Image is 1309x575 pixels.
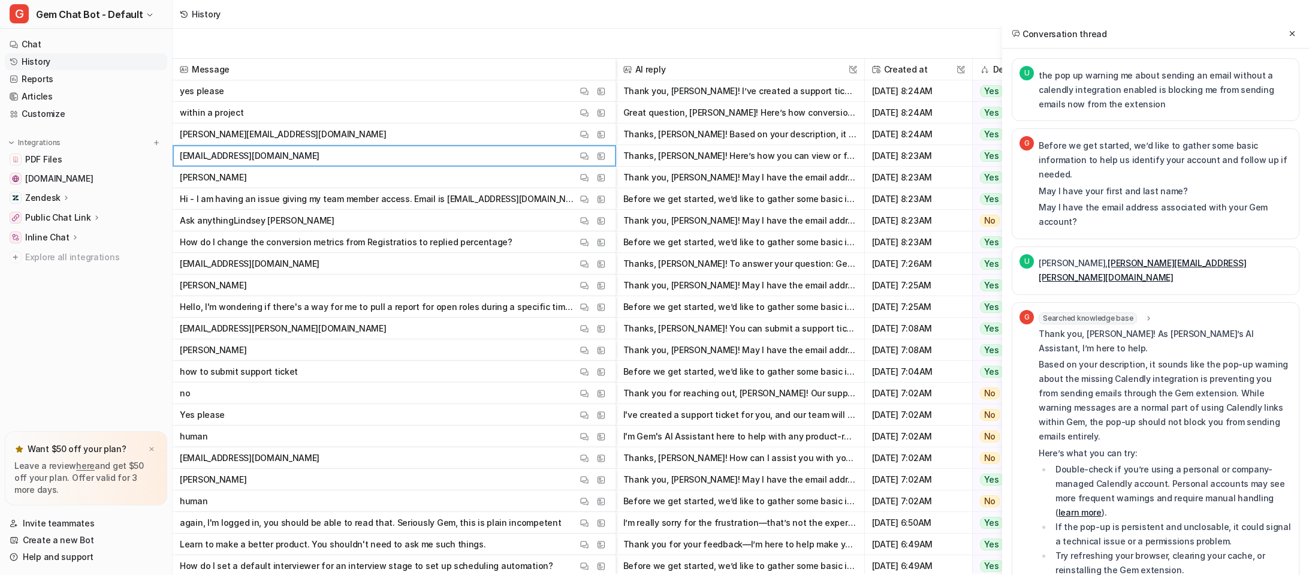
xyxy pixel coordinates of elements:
p: Leave a review and get $50 off your plan. Offer valid for 3 more days. [14,460,158,496]
button: No [973,404,1046,426]
span: Created at [870,59,967,80]
span: [DATE] 8:23AM [870,167,967,188]
a: Chat [5,36,167,53]
button: Yes [973,167,1046,188]
button: Yes [973,275,1046,296]
button: I've created a support ticket for you, and our team will follow up with you shortly by email. Is ... [623,404,857,426]
p: Yes please [180,404,225,426]
p: [EMAIL_ADDRESS][DOMAIN_NAME] [180,447,319,469]
span: [DATE] 7:02AM [870,383,967,404]
span: Yes [980,538,1003,550]
a: Help and support [5,549,167,565]
span: Searched knowledge base [1039,312,1137,324]
button: Before we get started, we’d like to gather some basic information to help us identify your accoun... [623,490,857,512]
span: No [980,431,1000,442]
span: [DATE] 7:02AM [870,469,967,490]
a: here [76,460,95,471]
button: Yes [973,534,1046,555]
button: No [973,426,1046,447]
span: G [1020,310,1034,324]
span: G [1020,136,1034,150]
p: how to submit support ticket [180,361,298,383]
p: How do I change the conversion metrics from Registratios to replied percentage? [180,231,512,253]
span: No [980,215,1000,227]
img: x [148,445,155,453]
a: Customize [5,106,167,122]
button: Thanks, [PERSON_NAME]! Here’s how you can view or focus on the replied percentage as a conversion... [623,145,857,167]
span: Message [177,59,611,80]
span: Yes [980,560,1003,572]
p: [EMAIL_ADDRESS][DOMAIN_NAME] [180,145,319,167]
span: [DATE] 8:24AM [870,80,967,102]
p: no [180,383,190,404]
a: learn more [1058,507,1102,517]
a: Explore all integrations [5,249,167,266]
span: No [980,452,1000,464]
span: [DATE] 7:25AM [870,296,967,318]
span: [DATE] 7:26AM [870,253,967,275]
button: Thank you, [PERSON_NAME]! May I have the email address associated with your Gem account? [623,469,857,490]
button: Yes [973,253,1046,275]
span: [DATE] 7:04AM [870,361,967,383]
span: Yes [980,236,1003,248]
li: If the pop-up is persistent and unclosable, it could signal a technical issue or a permissions pr... [1052,520,1292,549]
img: Public Chat Link [12,214,19,221]
p: May I have the email address associated with your Gem account? [1039,200,1292,229]
a: Articles [5,88,167,105]
span: U [1020,66,1034,80]
span: Yes [980,193,1003,205]
button: Yes [973,296,1046,318]
span: [DATE] 8:24AM [870,124,967,145]
span: Yes [980,279,1003,291]
img: status.gem.com [12,175,19,182]
span: Gem Chat Bot - Default [36,6,143,23]
span: PDF Files [25,153,62,165]
span: [DATE] 7:02AM [870,426,967,447]
button: Before we get started, we’d like to gather some basic information to help us identify your accoun... [623,231,857,253]
button: Thank you for reaching out, [PERSON_NAME]! Our support team will be in touch soon. If you have an... [623,383,857,404]
button: Yes [973,124,1046,145]
button: Thank you, [PERSON_NAME]! May I have the email address associated with your Gem account? [623,275,857,296]
p: [EMAIL_ADDRESS][PERSON_NAME][DOMAIN_NAME] [180,318,387,339]
span: Yes [980,323,1003,335]
img: expand menu [7,139,16,147]
p: May I have your first and last name? [1039,184,1292,198]
span: Yes [980,301,1003,313]
span: Yes [980,517,1003,529]
button: Thanks, [PERSON_NAME]! You can submit a support ticket by reaching out to our customer support te... [623,318,857,339]
p: Based on your description, it sounds like the pop-up warning about the missing Calendly integrati... [1039,357,1292,444]
button: Yes [973,188,1046,210]
img: menu_add.svg [152,139,161,147]
span: G [10,4,29,23]
button: No [973,447,1046,469]
button: I’m really sorry for the frustration—that’s not the experience we want for you. As an AI Assistan... [623,512,857,534]
a: PDF FilesPDF Files [5,151,167,168]
span: Yes [980,85,1003,97]
button: Yes [973,361,1046,383]
span: [DATE] 8:23AM [870,210,967,231]
span: [DOMAIN_NAME] [25,173,93,185]
button: Thanks, [PERSON_NAME]! Based on your description, it sounds like deleting the incorrect email and... [623,124,857,145]
button: Thank you for your feedback—I’m here to help make your experience better! To assist with your que... [623,534,857,555]
a: Invite teammates [5,515,167,532]
p: Learn to make a better product. You shouldn't need to ask me such things. [180,534,486,555]
p: Public Chat Link [25,212,91,224]
button: Yes [973,102,1046,124]
button: Before we get started, we’d like to gather some basic information to help us identify your accoun... [623,296,857,318]
button: Yes [973,318,1046,339]
span: [DATE] 7:25AM [870,275,967,296]
a: Reports [5,71,167,88]
button: Thanks, [PERSON_NAME]! How can I assist you with your Gem account [DATE]? [623,447,857,469]
p: Thank you, [PERSON_NAME]! As [PERSON_NAME]’s AI Assistant, I’m here to help. [1039,327,1292,356]
a: History [5,53,167,70]
button: Yes [973,339,1046,361]
span: [DATE] 8:24AM [870,102,967,124]
span: [DATE] 8:23AM [870,231,967,253]
button: Yes [973,145,1046,167]
button: No [973,490,1046,512]
span: Explore all integrations [25,248,162,267]
span: [DATE] 6:50AM [870,512,967,534]
span: [DATE] 8:23AM [870,188,967,210]
p: Inline Chat [25,231,70,243]
img: star [14,444,24,454]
